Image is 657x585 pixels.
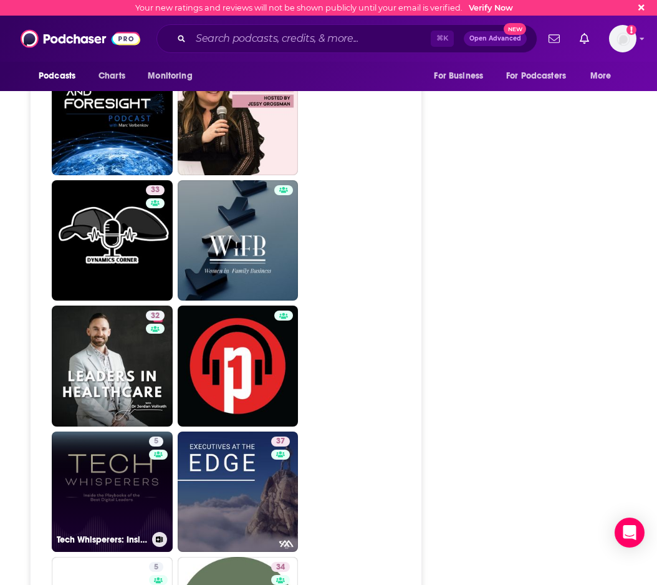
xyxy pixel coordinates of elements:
img: User Profile [609,25,636,52]
span: 5 [154,561,158,574]
button: Show profile menu [609,25,636,52]
button: open menu [30,64,92,88]
span: 34 [276,561,285,574]
a: 32 [52,306,173,427]
a: 5 [149,562,163,572]
div: Your new ratings and reviews will not be shown publicly until your email is verified. [135,3,513,12]
h3: Tech Whisperers: Inside the Playbooks of the Best Digital Leaders [57,534,147,545]
span: More [590,67,611,85]
button: open menu [498,64,584,88]
span: 37 [276,435,285,448]
a: 5 [149,437,163,447]
span: New [504,23,526,35]
a: 8 [178,54,299,175]
a: 33 [52,180,173,301]
a: 30 [52,54,173,175]
button: Open AdvancedNew [464,31,527,46]
a: Show notifications dropdown [575,28,594,49]
button: open menu [425,64,499,88]
span: Charts [98,67,125,85]
a: Verify Now [469,3,513,12]
img: Podchaser - Follow, Share and Rate Podcasts [21,27,140,51]
div: Open Intercom Messenger [615,518,645,548]
span: ⌘ K [431,31,454,47]
svg: Email not verified [626,25,636,35]
a: Show notifications dropdown [544,28,565,49]
button: open menu [139,64,208,88]
input: Search podcasts, credits, & more... [191,29,431,49]
span: 32 [151,310,160,322]
span: 5 [154,435,158,448]
a: 37 [271,437,290,447]
a: 5Tech Whisperers: Inside the Playbooks of the Best Digital Leaders [52,432,173,553]
a: 34 [271,562,290,572]
span: Logged in as charlottestone [609,25,636,52]
a: 37 [178,432,299,553]
span: 33 [151,184,160,196]
span: For Business [434,67,483,85]
div: Search podcasts, credits, & more... [156,24,537,53]
span: For Podcasters [506,67,566,85]
a: 33 [146,185,165,195]
a: 32 [146,311,165,321]
span: Podcasts [39,67,75,85]
button: open menu [582,64,627,88]
span: Open Advanced [469,36,521,42]
a: Charts [90,64,133,88]
span: Monitoring [148,67,192,85]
